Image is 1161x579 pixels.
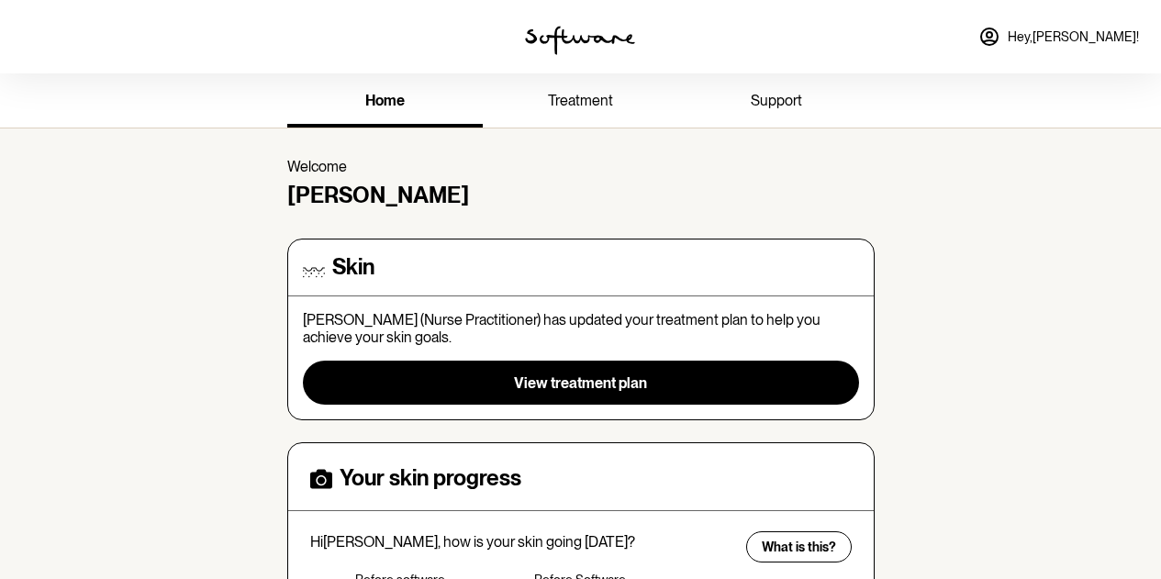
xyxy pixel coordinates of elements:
button: What is this? [746,531,852,562]
img: software logo [525,26,635,55]
span: Hey, [PERSON_NAME] ! [1008,29,1139,45]
h4: Your skin progress [340,465,521,492]
span: What is this? [762,540,836,555]
h4: [PERSON_NAME] [287,183,875,209]
p: Welcome [287,158,875,175]
p: [PERSON_NAME] (Nurse Practitioner) has updated your treatment plan to help you achieve your skin ... [303,311,859,346]
span: support [751,92,802,109]
h4: Skin [332,254,374,281]
span: treatment [548,92,613,109]
a: support [678,77,874,128]
button: View treatment plan [303,361,859,405]
a: treatment [483,77,678,128]
span: View treatment plan [514,374,647,392]
p: Hi [PERSON_NAME] , how is your skin going [DATE]? [310,533,734,551]
a: Hey,[PERSON_NAME]! [967,15,1150,59]
a: home [287,77,483,128]
span: home [365,92,405,109]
